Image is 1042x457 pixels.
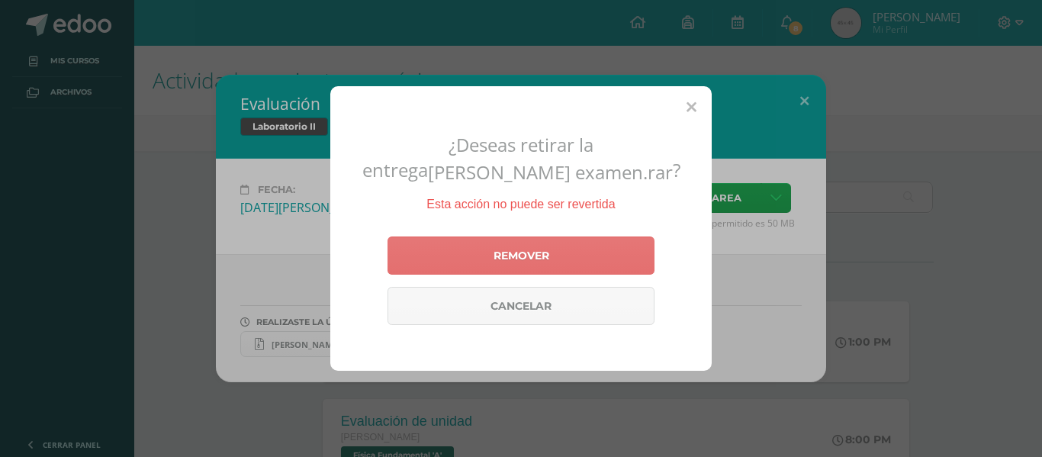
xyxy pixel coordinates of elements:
[426,198,615,211] span: Esta acción no puede ser revertida
[388,237,654,275] a: Remover
[388,287,654,325] a: Cancelar
[349,132,693,185] h2: ¿Deseas retirar la entrega ?
[687,98,696,116] span: Close (Esc)
[428,159,673,185] span: [PERSON_NAME] examen.rar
